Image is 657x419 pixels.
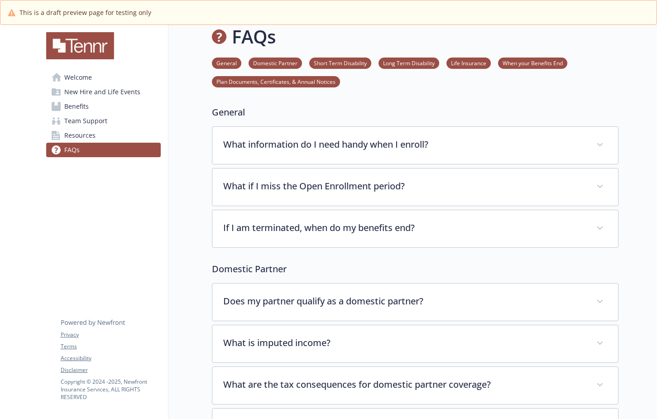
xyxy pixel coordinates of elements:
[61,342,160,351] a: Terms
[223,336,585,350] p: What is imputed income?
[46,70,161,85] a: Welcome
[64,99,89,114] span: Benefits
[64,70,92,85] span: Welcome
[212,127,618,164] div: What information do I need handy when I enroll?
[212,106,619,119] p: General
[223,378,585,391] p: What are the tax consequences for domestic partner coverage?
[46,99,161,114] a: Benefits
[61,366,160,374] a: Disclaimer
[309,58,371,67] a: Short Term Disability
[19,8,151,17] span: This is a draft preview page for testing only
[498,58,567,67] a: When your Benefits End
[64,143,80,157] span: FAQs
[212,325,618,362] div: What is imputed income?
[46,114,161,128] a: Team Support
[223,294,585,308] p: Does my partner qualify as a domestic partner?
[212,210,618,247] div: If I am terminated, when do my benefits end?
[212,262,619,276] p: Domestic Partner
[64,128,96,143] span: Resources
[61,378,160,401] p: Copyright © 2024 - 2025 , Newfront Insurance Services, ALL RIGHTS RESERVED
[46,143,161,157] a: FAQs
[232,23,276,50] h1: FAQs
[379,58,439,67] a: Long Term Disability
[64,114,107,128] span: Team Support
[61,331,160,339] a: Privacy
[212,367,618,404] div: What are the tax consequences for domestic partner coverage?
[212,58,241,67] a: General
[223,179,585,193] p: What if I miss the Open Enrollment period?
[46,85,161,99] a: New Hire and Life Events
[61,354,160,362] a: Accessibility
[223,138,585,151] p: What information do I need handy when I enroll?
[212,169,618,206] div: What if I miss the Open Enrollment period?
[249,58,302,67] a: Domestic Partner
[446,58,491,67] a: Life Insurance
[223,221,585,235] p: If I am terminated, when do my benefits end?
[212,77,340,86] a: Plan Documents, Certificates, & Annual Notices
[64,85,140,99] span: New Hire and Life Events
[212,284,618,321] div: Does my partner qualify as a domestic partner?
[46,128,161,143] a: Resources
